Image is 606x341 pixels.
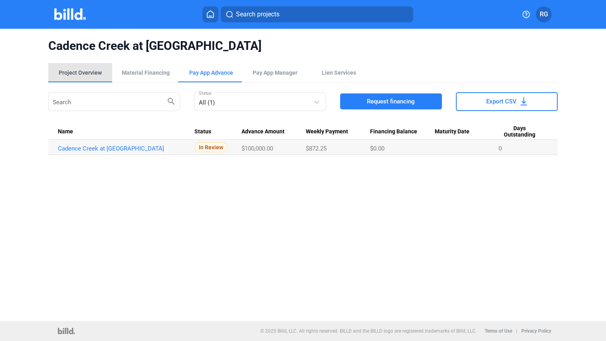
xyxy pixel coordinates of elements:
span: 0 [499,145,502,152]
div: Advance Amount [242,128,306,135]
div: Days Outstanding [499,125,548,139]
span: Status [194,128,211,135]
button: Export CSV [456,92,558,111]
button: RG [536,6,552,22]
span: Weekly Payment [306,128,348,135]
p: © 2025 Billd, LLC. All rights reserved. BILLD and the BILLD logo are registered trademarks of Bil... [260,328,477,334]
mat-select-trigger: All (1) [199,99,215,106]
div: Lien Services [322,69,356,77]
span: Maturity Date [435,128,469,135]
button: Request financing [340,93,442,109]
span: $0.00 [370,145,384,152]
img: logo [58,328,75,334]
span: Export CSV [486,97,517,105]
span: Cadence Creek at [GEOGRAPHIC_DATA] [48,38,557,54]
span: Search projects [236,10,279,19]
span: Request financing [367,97,415,105]
button: Search projects [221,6,413,22]
p: | [516,328,517,334]
div: Financing Balance [370,128,435,135]
span: $872.25 [306,145,327,152]
div: Status [194,128,241,135]
mat-icon: search [166,96,176,106]
div: Name [58,128,194,135]
div: Material Financing [122,69,170,77]
b: Privacy Policy [521,328,551,334]
span: In Review [194,142,228,152]
span: Financing Balance [370,128,417,135]
span: Name [58,128,73,135]
div: Maturity Date [435,128,499,135]
div: Pay App Advance [189,69,233,77]
span: Pay App Manager [253,69,297,77]
span: Days Outstanding [499,125,541,139]
b: Terms of Use [485,328,512,334]
a: Cadence Creek at [GEOGRAPHIC_DATA] [58,145,194,152]
span: $100,000.00 [242,145,273,152]
div: Project Overview [59,69,102,77]
div: Weekly Payment [306,128,370,135]
img: Billd Company Logo [54,8,86,20]
span: RG [540,10,548,19]
span: Advance Amount [242,128,285,135]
